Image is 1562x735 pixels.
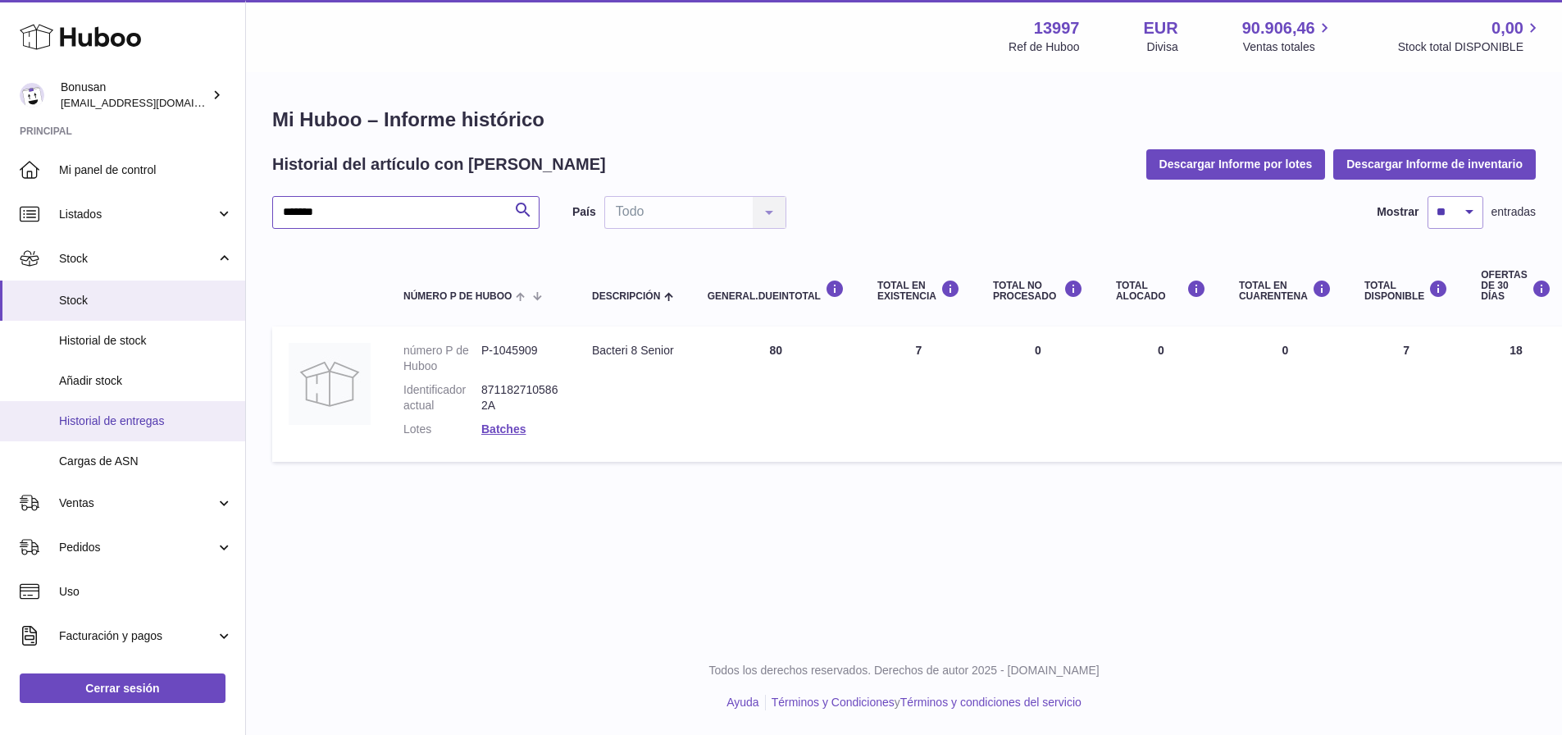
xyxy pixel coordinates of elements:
[1398,39,1542,55] span: Stock total DISPONIBLE
[403,382,481,413] dt: Identificador actual
[59,540,216,555] span: Pedidos
[1116,280,1206,302] div: Total ALOCADO
[481,382,559,413] dd: 8711827105862A
[1491,17,1523,39] span: 0,00
[59,628,216,644] span: Facturación y pagos
[691,326,861,461] td: 80
[20,673,225,703] a: Cerrar sesión
[289,343,371,425] img: product image
[1398,17,1542,55] a: 0,00 Stock total DISPONIBLE
[1491,204,1536,220] span: entradas
[1147,39,1178,55] div: Divisa
[59,333,233,349] span: Historial de stock
[59,162,233,178] span: Mi panel de control
[592,343,675,358] div: Bacteri 8 Senior
[481,422,526,436] a: Batches
[726,696,758,709] a: Ayuda
[708,280,845,302] div: general.dueInTotal
[481,343,559,374] dd: P-1045909
[1282,344,1289,357] span: 0
[1377,204,1419,220] label: Mostrar
[993,280,1083,302] div: Total NO PROCESADO
[1009,39,1079,55] div: Ref de Huboo
[592,291,660,302] span: Descripción
[772,696,895,709] a: Términos y Condiciones
[59,251,216,267] span: Stock
[572,204,596,220] label: País
[1348,326,1464,461] td: 7
[1242,17,1334,55] a: 90.906,46 Ventas totales
[59,373,233,389] span: Añadir stock
[977,326,1100,461] td: 0
[61,80,208,111] div: Bonusan
[59,584,233,600] span: Uso
[1333,149,1536,179] button: Descargar Informe de inventario
[1100,326,1223,461] td: 0
[272,153,606,176] h2: Historial del artículo con [PERSON_NAME]
[1034,17,1080,39] strong: 13997
[1243,39,1334,55] span: Ventas totales
[900,696,1082,709] a: Términos y condiciones del servicio
[403,343,481,374] dt: número P de Huboo
[1143,17,1177,39] strong: EUR
[861,326,977,461] td: 7
[877,280,960,302] div: Total en EXISTENCIA
[61,96,241,109] span: [EMAIL_ADDRESS][DOMAIN_NAME]
[272,107,1536,133] h1: Mi Huboo – Informe histórico
[1242,17,1315,39] span: 90.906,46
[259,663,1549,678] p: Todos los derechos reservados. Derechos de autor 2025 - [DOMAIN_NAME]
[1146,149,1326,179] button: Descargar Informe por lotes
[59,207,216,222] span: Listados
[59,495,216,511] span: Ventas
[1239,280,1332,302] div: Total en CUARENTENA
[59,293,233,308] span: Stock
[766,695,1082,710] li: y
[1364,280,1448,302] div: Total DISPONIBLE
[20,83,44,107] img: info@bonusan.es
[403,422,481,437] dt: Lotes
[403,291,512,302] span: número P de Huboo
[59,413,233,429] span: Historial de entregas
[1481,270,1551,303] div: OFERTAS DE 30 DÍAS
[59,454,233,469] span: Cargas de ASN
